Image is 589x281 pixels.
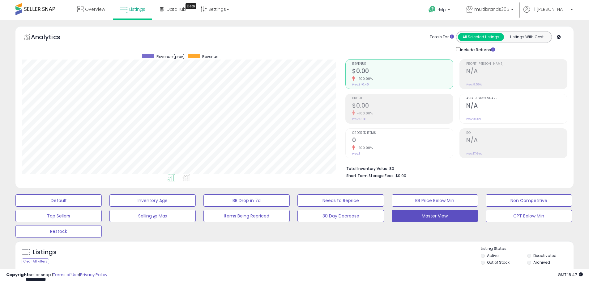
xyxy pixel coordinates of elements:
[203,210,290,222] button: Items Being Repriced
[167,6,186,12] span: DataHub
[352,83,369,86] small: Prev: $40.45
[186,3,196,9] div: Tooltip anchor
[355,76,373,81] small: -100.00%
[6,272,107,278] div: seller snap | |
[481,246,574,252] p: Listing States:
[466,68,567,76] h2: N/A
[395,173,406,179] span: $0.00
[392,194,478,207] button: BB Price Below Min
[346,166,388,171] b: Total Inventory Value:
[352,68,453,76] h2: $0.00
[15,210,102,222] button: Top Sellers
[458,33,504,41] button: All Selected Listings
[486,210,572,222] button: CPT Below Min
[558,272,583,278] span: 2025-10-6 18:47 GMT
[297,210,384,222] button: 30 Day Decrease
[392,210,478,222] button: Master View
[533,260,550,265] label: Archived
[533,253,557,258] label: Deactivated
[523,6,573,20] a: Hi [PERSON_NAME]
[531,6,569,12] span: Hi [PERSON_NAME]
[437,7,446,12] span: Help
[466,102,567,110] h2: N/A
[22,258,49,264] div: Clear All Filters
[466,131,567,135] span: ROI
[15,225,102,238] button: Restock
[466,117,481,121] small: Prev: 0.00%
[31,33,72,43] h5: Analytics
[109,210,196,222] button: Selling @ Max
[203,194,290,207] button: BB Drop in 7d
[428,6,436,13] i: Get Help
[346,164,563,172] li: $0
[352,97,453,100] span: Profit
[466,97,567,100] span: Avg. Buybox Share
[466,62,567,66] span: Profit [PERSON_NAME]
[6,272,29,278] strong: Copyright
[33,248,57,257] h5: Listings
[53,272,79,278] a: Terms of Use
[15,194,102,207] button: Default
[487,260,510,265] label: Out of Stock
[352,62,453,66] span: Revenue
[297,194,384,207] button: Needs to Reprice
[80,272,107,278] a: Privacy Policy
[129,6,145,12] span: Listings
[466,137,567,145] h2: N/A
[109,194,196,207] button: Inventory Age
[352,152,360,155] small: Prev: 1
[466,83,482,86] small: Prev: 9.59%
[430,34,454,40] div: Totals For
[352,137,453,145] h2: 0
[346,173,395,178] b: Short Term Storage Fees:
[202,54,218,59] span: Revenue
[352,102,453,110] h2: $0.00
[504,33,550,41] button: Listings With Cost
[487,253,498,258] label: Active
[352,131,453,135] span: Ordered Items
[486,194,572,207] button: Non Competitive
[355,146,373,150] small: -100.00%
[466,152,482,155] small: Prev: 17.64%
[352,117,366,121] small: Prev: $3.88
[355,111,373,116] small: -100.00%
[156,54,185,59] span: Revenue (prev)
[85,6,105,12] span: Overview
[451,46,502,53] div: Include Returns
[424,1,456,20] a: Help
[474,6,509,12] span: multibrands305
